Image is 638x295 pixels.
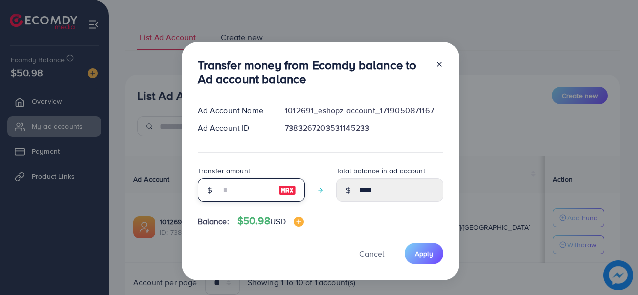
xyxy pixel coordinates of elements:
[190,122,277,134] div: Ad Account ID
[359,248,384,259] span: Cancel
[277,122,451,134] div: 7383267203531145233
[415,249,433,259] span: Apply
[198,216,229,227] span: Balance:
[294,217,304,227] img: image
[277,105,451,116] div: 1012691_eshopz account_1719050871167
[198,58,427,87] h3: Transfer money from Ecomdy balance to Ad account balance
[270,216,286,227] span: USD
[347,243,397,264] button: Cancel
[405,243,443,264] button: Apply
[190,105,277,116] div: Ad Account Name
[278,184,296,196] img: image
[237,215,304,227] h4: $50.98
[336,166,425,176] label: Total balance in ad account
[198,166,250,176] label: Transfer amount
